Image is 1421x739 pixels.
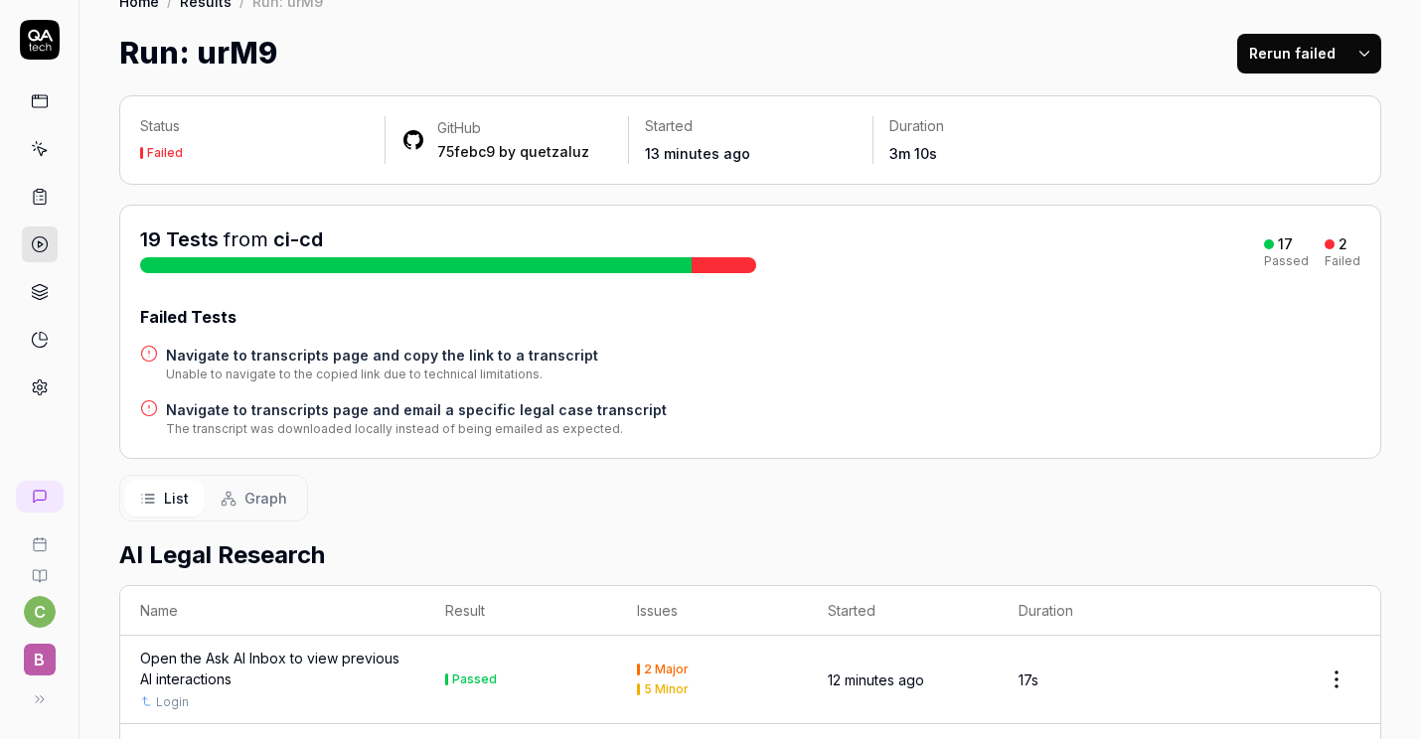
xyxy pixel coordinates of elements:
[1278,235,1293,253] div: 17
[24,596,56,628] button: c
[644,683,689,695] div: 5 Minor
[645,145,750,162] time: 13 minutes ago
[166,420,667,438] div: The transcript was downloaded locally instead of being emailed as expected.
[273,227,323,251] a: ci-cd
[452,673,497,685] div: Passed
[1339,235,1347,253] div: 2
[166,345,598,366] a: Navigate to transcripts page and copy the link to a transcript
[437,143,495,160] a: 75febc9
[24,644,56,675] span: B
[8,520,71,552] a: Book a call with us
[644,664,689,675] div: 2 Major
[828,671,924,688] time: 12 minutes ago
[119,537,1381,573] h2: AI Legal Research
[437,118,589,138] div: GitHub
[1325,255,1360,267] div: Failed
[437,142,589,162] div: by
[224,227,268,251] span: from
[140,116,369,136] p: Status
[140,648,405,689] a: Open the Ask AI Inbox to view previous AI interactions
[16,481,64,513] a: New conversation
[1264,255,1309,267] div: Passed
[889,116,1101,136] p: Duration
[617,586,808,636] th: Issues
[889,145,937,162] time: 3m 10s
[124,480,205,517] button: List
[8,628,71,679] button: B
[808,586,999,636] th: Started
[520,143,589,160] a: quetzaluz
[140,227,219,251] span: 19 Tests
[1019,671,1038,688] time: 17s
[205,480,303,517] button: Graph
[999,586,1189,636] th: Duration
[164,488,189,509] span: List
[119,31,277,75] h1: Run: urM9
[120,586,425,636] th: Name
[166,399,667,420] a: Navigate to transcripts page and email a specific legal case transcript
[1237,34,1347,74] button: Rerun failed
[140,305,1360,329] div: Failed Tests
[425,586,616,636] th: Result
[645,116,857,136] p: Started
[8,552,71,584] a: Documentation
[166,366,598,383] div: Unable to navigate to the copied link due to technical limitations.
[147,147,183,159] div: Failed
[156,693,189,711] a: Login
[244,488,287,509] span: Graph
